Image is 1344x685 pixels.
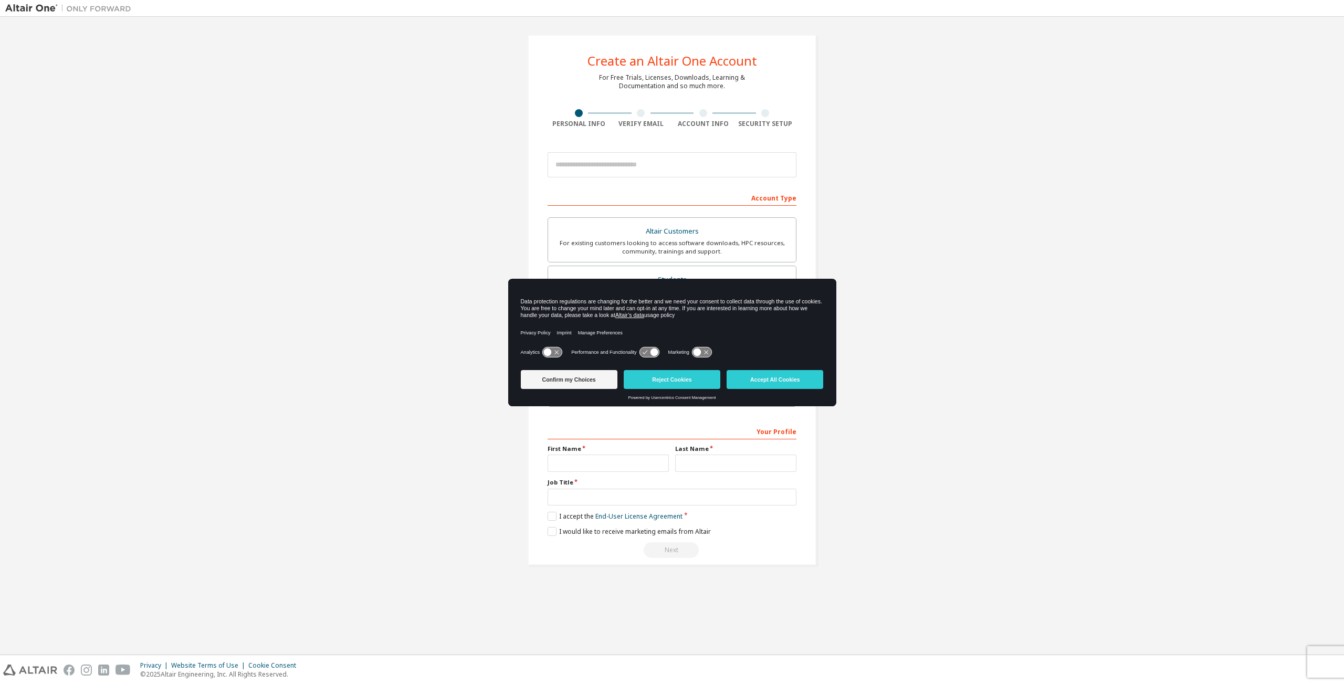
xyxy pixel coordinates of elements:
[548,512,682,521] label: I accept the
[548,189,796,206] div: Account Type
[610,120,673,128] div: Verify Email
[115,665,131,676] img: youtube.svg
[548,423,796,439] div: Your Profile
[548,445,669,453] label: First Name
[64,665,75,676] img: facebook.svg
[248,661,302,670] div: Cookie Consent
[675,445,796,453] label: Last Name
[140,670,302,679] p: © 2025 Altair Engineering, Inc. All Rights Reserved.
[548,120,610,128] div: Personal Info
[554,224,790,239] div: Altair Customers
[548,527,711,536] label: I would like to receive marketing emails from Altair
[734,120,797,128] div: Security Setup
[554,239,790,256] div: For existing customers looking to access software downloads, HPC resources, community, trainings ...
[140,661,171,670] div: Privacy
[81,665,92,676] img: instagram.svg
[595,512,682,521] a: End-User License Agreement
[587,55,757,67] div: Create an Altair One Account
[548,542,796,558] div: Read and acccept EULA to continue
[599,73,745,90] div: For Free Trials, Licenses, Downloads, Learning & Documentation and so much more.
[672,120,734,128] div: Account Info
[98,665,109,676] img: linkedin.svg
[5,3,136,14] img: Altair One
[554,272,790,287] div: Students
[171,661,248,670] div: Website Terms of Use
[3,665,57,676] img: altair_logo.svg
[548,478,796,487] label: Job Title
